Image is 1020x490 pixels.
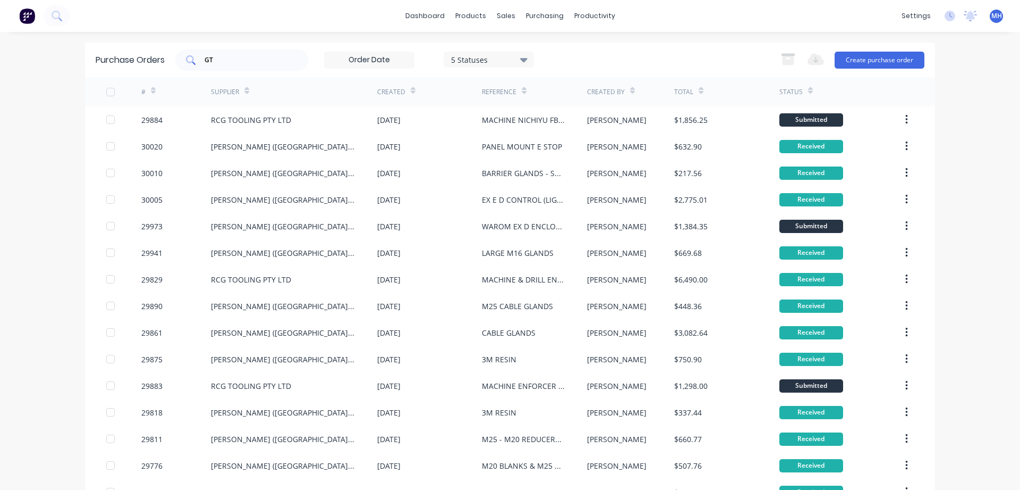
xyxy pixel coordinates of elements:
[211,114,291,126] div: RCG TOOLING PTY LTD
[141,194,163,205] div: 30005
[587,327,647,338] div: [PERSON_NAME]
[674,407,702,418] div: $337.44
[211,354,356,365] div: [PERSON_NAME] ([GEOGRAPHIC_DATA]) PTY LTD
[211,194,356,205] div: [PERSON_NAME] ([GEOGRAPHIC_DATA]) PTY LTD
[141,274,163,285] div: 29829
[674,141,702,152] div: $632.90
[377,380,401,392] div: [DATE]
[779,167,843,180] div: Received
[203,55,292,65] input: Search purchase orders...
[141,87,146,97] div: #
[377,87,405,97] div: Created
[211,247,356,259] div: [PERSON_NAME] ([GEOGRAPHIC_DATA]) PTY LTD
[779,379,843,393] div: Submitted
[674,354,702,365] div: $750.90
[779,300,843,313] div: Received
[482,141,562,152] div: PANEL MOUNT E STOP
[587,301,647,312] div: [PERSON_NAME]
[377,141,401,152] div: [DATE]
[587,114,647,126] div: [PERSON_NAME]
[674,434,702,445] div: $660.77
[779,113,843,127] div: Submitted
[779,433,843,446] div: Received
[521,8,569,24] div: purchasing
[587,460,647,471] div: [PERSON_NAME]
[377,221,401,232] div: [DATE]
[377,194,401,205] div: [DATE]
[211,407,356,418] div: [PERSON_NAME] ([GEOGRAPHIC_DATA]) PTY LTD
[835,52,924,69] button: Create purchase order
[779,326,843,339] div: Received
[482,221,565,232] div: WAROM EX D ENCLOSURE - KOMATSU
[141,460,163,471] div: 29776
[211,434,356,445] div: [PERSON_NAME] ([GEOGRAPHIC_DATA]) PTY LTD
[141,247,163,259] div: 29941
[451,54,527,65] div: 5 Statuses
[779,273,843,286] div: Received
[377,327,401,338] div: [DATE]
[482,194,565,205] div: EX E D CONTROL (LIGHT) SWITCH X 6
[377,274,401,285] div: [DATE]
[377,168,401,179] div: [DATE]
[211,274,291,285] div: RCG TOOLING PTY LTD
[141,407,163,418] div: 29818
[482,327,535,338] div: CABLE GLANDS
[482,168,565,179] div: BARRIER GLANDS - SAMPLES
[482,247,554,259] div: LARGE M16 GLANDS
[587,247,647,259] div: [PERSON_NAME]
[141,141,163,152] div: 30020
[896,8,936,24] div: settings
[377,301,401,312] div: [DATE]
[377,407,401,418] div: [DATE]
[779,406,843,419] div: Received
[325,52,414,68] input: Order Date
[450,8,491,24] div: products
[674,380,708,392] div: $1,298.00
[587,380,647,392] div: [PERSON_NAME]
[211,301,356,312] div: [PERSON_NAME] ([GEOGRAPHIC_DATA]) PTY LTD
[674,114,708,126] div: $1,856.25
[482,354,516,365] div: 3M RESIN
[482,380,565,392] div: MACHINE ENFORCER CPD25 ZONE 1 BOX
[211,380,291,392] div: RCG TOOLING PTY LTD
[96,54,165,67] div: Purchase Orders
[587,274,647,285] div: [PERSON_NAME]
[779,220,843,233] div: Submitted
[779,193,843,206] div: Received
[141,221,163,232] div: 29973
[674,168,702,179] div: $217.56
[587,87,625,97] div: Created By
[211,221,356,232] div: [PERSON_NAME] ([GEOGRAPHIC_DATA]) PTY LTD
[482,274,565,285] div: MACHINE & DRILL ENTRIES BE11587.00 DIESEL BOX X 5
[587,194,647,205] div: [PERSON_NAME]
[377,354,401,365] div: [DATE]
[141,114,163,126] div: 29884
[141,434,163,445] div: 29811
[674,87,693,97] div: Total
[482,301,553,312] div: M25 CABLE GLANDS
[674,327,708,338] div: $3,082.64
[141,168,163,179] div: 30010
[400,8,450,24] a: dashboard
[779,459,843,472] div: Received
[674,274,708,285] div: $6,490.00
[674,247,702,259] div: $669.68
[482,407,516,418] div: 3M RESIN
[779,140,843,153] div: Received
[482,87,516,97] div: Reference
[779,246,843,260] div: Received
[587,434,647,445] div: [PERSON_NAME]
[674,301,702,312] div: $448.36
[482,114,565,126] div: MACHINE NICHIYU FBT18-80 ZONE 1 BOX
[674,460,702,471] div: $507.76
[587,407,647,418] div: [PERSON_NAME]
[211,168,356,179] div: [PERSON_NAME] ([GEOGRAPHIC_DATA]) PTY LTD
[674,221,708,232] div: $1,384.35
[482,434,565,445] div: M25 - M20 REDUCERS, 3M RESIN
[141,354,163,365] div: 29875
[19,8,35,24] img: Factory
[141,380,163,392] div: 29883
[491,8,521,24] div: sales
[211,141,356,152] div: [PERSON_NAME] ([GEOGRAPHIC_DATA]) PTY LTD
[587,168,647,179] div: [PERSON_NAME]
